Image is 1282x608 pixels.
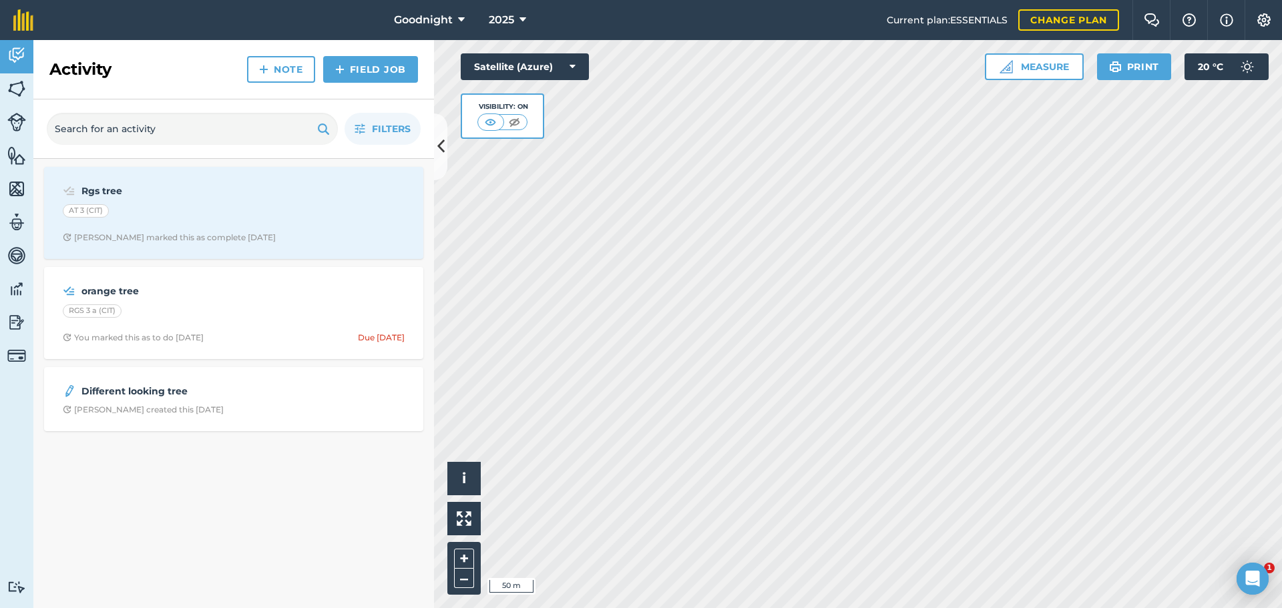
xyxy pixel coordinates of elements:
img: svg+xml;base64,PD94bWwgdmVyc2lvbj0iMS4wIiBlbmNvZGluZz0idXRmLTgiPz4KPCEtLSBHZW5lcmF0b3I6IEFkb2JlIE... [1234,53,1261,80]
img: svg+xml;base64,PD94bWwgdmVyc2lvbj0iMS4wIiBlbmNvZGluZz0idXRmLTgiPz4KPCEtLSBHZW5lcmF0b3I6IEFkb2JlIE... [7,279,26,299]
img: svg+xml;base64,PHN2ZyB4bWxucz0iaHR0cDovL3d3dy53My5vcmcvMjAwMC9zdmciIHdpZHRoPSI1NiIgaGVpZ2h0PSI2MC... [7,179,26,199]
a: Different looking treeClock with arrow pointing clockwise[PERSON_NAME] created this [DATE] [52,375,415,423]
img: svg+xml;base64,PD94bWwgdmVyc2lvbj0iMS4wIiBlbmNvZGluZz0idXRmLTgiPz4KPCEtLSBHZW5lcmF0b3I6IEFkb2JlIE... [7,113,26,131]
img: svg+xml;base64,PD94bWwgdmVyc2lvbj0iMS4wIiBlbmNvZGluZz0idXRmLTgiPz4KPCEtLSBHZW5lcmF0b3I6IEFkb2JlIE... [7,312,26,332]
a: Note [247,56,315,83]
span: Goodnight [394,12,453,28]
div: RGS 3 a (CIT) [63,304,122,318]
img: svg+xml;base64,PD94bWwgdmVyc2lvbj0iMS4wIiBlbmNvZGluZz0idXRmLTgiPz4KPCEtLSBHZW5lcmF0b3I6IEFkb2JlIE... [63,383,76,399]
img: svg+xml;base64,PHN2ZyB4bWxucz0iaHR0cDovL3d3dy53My5vcmcvMjAwMC9zdmciIHdpZHRoPSI1NiIgaGVpZ2h0PSI2MC... [7,145,26,166]
img: Two speech bubbles overlapping with the left bubble in the forefront [1144,13,1160,27]
a: orange treeRGS 3 a (CIT)Clock with arrow pointing clockwiseYou marked this as to do [DATE]Due [DATE] [52,275,415,351]
span: Current plan : ESSENTIALS [887,13,1008,27]
img: svg+xml;base64,PHN2ZyB4bWxucz0iaHR0cDovL3d3dy53My5vcmcvMjAwMC9zdmciIHdpZHRoPSI1MCIgaGVpZ2h0PSI0MC... [482,115,499,129]
img: svg+xml;base64,PD94bWwgdmVyc2lvbj0iMS4wIiBlbmNvZGluZz0idXRmLTgiPz4KPCEtLSBHZW5lcmF0b3I6IEFkb2JlIE... [63,183,75,199]
a: Change plan [1018,9,1119,31]
img: svg+xml;base64,PD94bWwgdmVyc2lvbj0iMS4wIiBlbmNvZGluZz0idXRmLTgiPz4KPCEtLSBHZW5lcmF0b3I6IEFkb2JlIE... [7,246,26,266]
img: Ruler icon [1000,60,1013,73]
img: A cog icon [1256,13,1272,27]
button: – [454,569,474,588]
span: Filters [372,121,411,136]
img: svg+xml;base64,PHN2ZyB4bWxucz0iaHR0cDovL3d3dy53My5vcmcvMjAwMC9zdmciIHdpZHRoPSIxNCIgaGVpZ2h0PSIyNC... [335,61,345,77]
strong: Rgs tree [81,184,293,198]
div: [PERSON_NAME] created this [DATE] [63,404,224,415]
button: Print [1097,53,1172,80]
img: fieldmargin Logo [13,9,33,31]
span: i [462,470,466,487]
img: svg+xml;base64,PD94bWwgdmVyc2lvbj0iMS4wIiBlbmNvZGluZz0idXRmLTgiPz4KPCEtLSBHZW5lcmF0b3I6IEFkb2JlIE... [7,45,26,65]
a: Rgs treeAT 3 (CIT)Clock with arrow pointing clockwise[PERSON_NAME] marked this as complete [DATE] [52,175,415,251]
button: 20 °C [1185,53,1269,80]
img: svg+xml;base64,PD94bWwgdmVyc2lvbj0iMS4wIiBlbmNvZGluZz0idXRmLTgiPz4KPCEtLSBHZW5lcmF0b3I6IEFkb2JlIE... [7,212,26,232]
div: Open Intercom Messenger [1237,563,1269,595]
span: 20 ° C [1198,53,1223,80]
img: Clock with arrow pointing clockwise [63,405,71,414]
img: svg+xml;base64,PHN2ZyB4bWxucz0iaHR0cDovL3d3dy53My5vcmcvMjAwMC9zdmciIHdpZHRoPSIxNCIgaGVpZ2h0PSIyNC... [259,61,268,77]
strong: Different looking tree [81,384,293,398]
a: Field Job [323,56,418,83]
img: svg+xml;base64,PHN2ZyB4bWxucz0iaHR0cDovL3d3dy53My5vcmcvMjAwMC9zdmciIHdpZHRoPSIxOSIgaGVpZ2h0PSIyNC... [1109,59,1122,75]
button: Satellite (Azure) [461,53,589,80]
img: svg+xml;base64,PHN2ZyB4bWxucz0iaHR0cDovL3d3dy53My5vcmcvMjAwMC9zdmciIHdpZHRoPSI1NiIgaGVpZ2h0PSI2MC... [7,79,26,99]
img: Clock with arrow pointing clockwise [63,233,71,242]
button: Filters [345,113,421,145]
img: svg+xml;base64,PD94bWwgdmVyc2lvbj0iMS4wIiBlbmNvZGluZz0idXRmLTgiPz4KPCEtLSBHZW5lcmF0b3I6IEFkb2JlIE... [7,581,26,593]
div: [PERSON_NAME] marked this as complete [DATE] [63,232,276,243]
span: 1 [1264,563,1275,573]
img: svg+xml;base64,PHN2ZyB4bWxucz0iaHR0cDovL3d3dy53My5vcmcvMjAwMC9zdmciIHdpZHRoPSI1MCIgaGVpZ2h0PSI0MC... [506,115,523,129]
button: Measure [985,53,1084,80]
img: svg+xml;base64,PHN2ZyB4bWxucz0iaHR0cDovL3d3dy53My5vcmcvMjAwMC9zdmciIHdpZHRoPSIxNyIgaGVpZ2h0PSIxNy... [1220,12,1233,28]
h2: Activity [49,59,112,80]
input: Search for an activity [47,113,338,145]
img: Four arrows, one pointing top left, one top right, one bottom right and the last bottom left [457,511,471,526]
img: svg+xml;base64,PD94bWwgdmVyc2lvbj0iMS4wIiBlbmNvZGluZz0idXRmLTgiPz4KPCEtLSBHZW5lcmF0b3I6IEFkb2JlIE... [7,346,26,365]
img: A question mark icon [1181,13,1197,27]
img: svg+xml;base64,PD94bWwgdmVyc2lvbj0iMS4wIiBlbmNvZGluZz0idXRmLTgiPz4KPCEtLSBHZW5lcmF0b3I6IEFkb2JlIE... [63,283,75,299]
div: Due [DATE] [358,332,405,343]
div: AT 3 (CIT) [63,204,109,218]
img: svg+xml;base64,PHN2ZyB4bWxucz0iaHR0cDovL3d3dy53My5vcmcvMjAwMC9zdmciIHdpZHRoPSIxOSIgaGVpZ2h0PSIyNC... [317,121,330,137]
button: + [454,549,474,569]
img: Clock with arrow pointing clockwise [63,333,71,342]
strong: orange tree [81,284,293,298]
div: You marked this as to do [DATE] [63,332,204,343]
button: i [447,462,481,495]
div: Visibility: On [477,101,528,112]
span: 2025 [489,12,514,28]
